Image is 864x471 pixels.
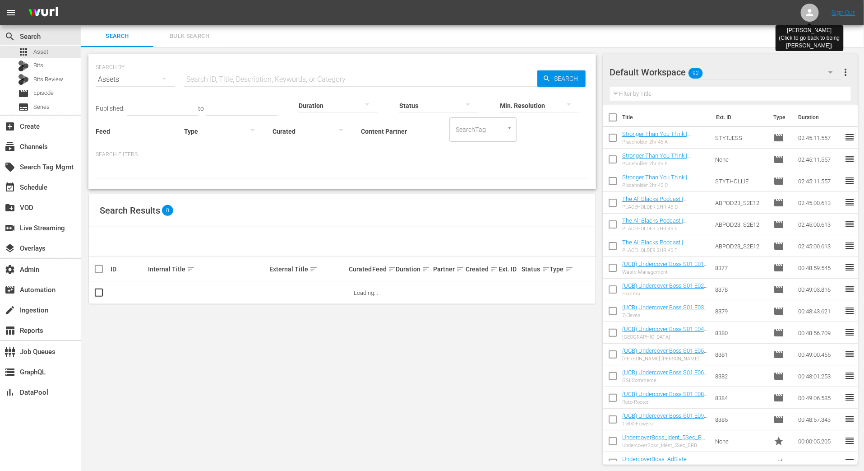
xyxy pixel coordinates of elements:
[5,387,15,398] span: DataPool
[537,70,586,87] button: Search
[773,349,784,360] span: Episode
[844,457,855,468] span: reorder
[622,421,708,427] div: 1-800-Flowers
[622,217,705,238] a: The All Blacks Podcast | [PERSON_NAME] and the Rise of Women’s Rugby
[622,204,708,210] div: PLACEHOLDER 2HR 45 D
[712,235,770,257] td: ABPOD23_S2E12
[18,74,29,85] div: Bits Review
[18,88,29,99] span: Episode
[198,105,204,112] span: to
[622,131,691,164] a: Stronger Than You Think | [PERSON_NAME] | [PERSON_NAME] | [PERSON_NAME] |[PERSON_NAME]
[622,378,708,383] div: GSI Commerce
[5,346,15,357] span: Job Queues
[795,344,844,365] td: 00:49:00.455
[5,367,15,378] span: GraphQL
[422,265,430,273] span: sort
[773,284,784,295] span: Episode
[712,430,770,452] td: None
[793,105,847,130] th: Duration
[33,47,48,56] span: Asset
[565,265,573,273] span: sort
[712,257,770,279] td: 8377
[795,214,844,235] td: 02:45:00.613
[466,264,496,275] div: Created
[622,356,708,362] div: [PERSON_NAME] [PERSON_NAME]
[111,266,145,273] div: ID
[795,149,844,170] td: 02:45:11.557
[551,70,586,87] span: Search
[33,61,43,70] span: Bits
[622,282,708,296] a: (UCB) Undercover Boss S01 E02: Hooters
[712,322,770,344] td: 8380
[622,161,708,167] div: Placeholder 2hr 45 B
[187,265,195,273] span: sort
[712,170,770,192] td: STYTHOLLIE
[505,124,514,132] button: Open
[795,300,844,322] td: 00:48:43.621
[773,219,784,230] span: Episode
[490,265,498,273] span: sort
[773,262,784,273] span: Episode
[712,365,770,387] td: 8382
[773,392,784,403] span: Episode
[5,264,15,275] span: Admin
[5,202,15,213] span: VOD
[844,284,855,294] span: reorder
[795,365,844,387] td: 00:48:01.253
[622,312,708,318] div: 7-Eleven
[159,31,220,42] span: Bulk Search
[354,289,378,296] span: Loading...
[711,105,768,130] th: Ext. ID
[162,205,173,216] span: 0
[622,105,711,130] th: Title
[622,434,706,448] a: UndercoverBoss_Ident_5Sec_BRB
[5,162,15,173] span: Search Tag Mgmt
[773,457,784,468] span: Ad
[795,257,844,279] td: 00:48:59.545
[795,387,844,409] td: 00:49:06.585
[712,149,770,170] td: None
[795,409,844,430] td: 00:48:57.343
[622,247,708,253] div: PLACEHOLDER 2HR 45 F
[269,264,346,275] div: External Title
[622,334,708,340] div: [GEOGRAPHIC_DATA]
[832,9,855,16] a: Sign Out
[773,132,784,143] span: Episode
[840,67,851,78] span: more_vert
[22,2,65,23] img: ans4CAIJ8jUAAAAAAAAAAAAAAAAAAAAAAAAgQb4GAAAAAAAAAAAAAAAAAAAAAAAAJMjXAAAAAAAAAAAAAAAAAAAAAAAAgAT5G...
[33,89,54,98] span: Episode
[795,170,844,192] td: 02:45:11.557
[795,192,844,214] td: 02:45:00.613
[622,456,687,462] a: UndercoverBoss_AdSlate
[622,326,708,339] a: (UCB) Undercover Boss S01 E04: [GEOGRAPHIC_DATA]
[18,61,29,71] div: Bits
[33,103,50,112] span: Series
[5,325,15,336] span: Reports
[372,264,393,275] div: Feed
[840,61,851,83] button: more_vert
[844,175,855,186] span: reorder
[622,291,708,297] div: Hooters
[773,414,784,425] span: Episode
[522,264,547,275] div: Status
[712,300,770,322] td: 8379
[622,391,708,404] a: (UCB) Undercover Boss S01 E08: Roto-Rooter
[795,279,844,300] td: 00:49:03.816
[388,265,396,273] span: sort
[844,219,855,229] span: reorder
[622,399,708,405] div: Roto-Rooter
[542,265,550,273] span: sort
[5,284,15,295] span: Automation
[712,409,770,430] td: 8385
[779,27,840,50] div: [PERSON_NAME] (Click to go back to being [PERSON_NAME] )
[773,197,784,208] span: Episode
[5,305,15,316] span: Ingestion
[622,304,708,317] a: (UCB) Undercover Boss S01 E03: 7-Eleven
[844,197,855,208] span: reorder
[622,196,705,216] a: The All Blacks Podcast | [PERSON_NAME] and the Rise of Women’s Rugby
[712,214,770,235] td: ABPOD23_S2E12
[773,154,784,165] span: Episode
[844,240,855,251] span: reorder
[844,132,855,143] span: reorder
[844,370,855,381] span: reorder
